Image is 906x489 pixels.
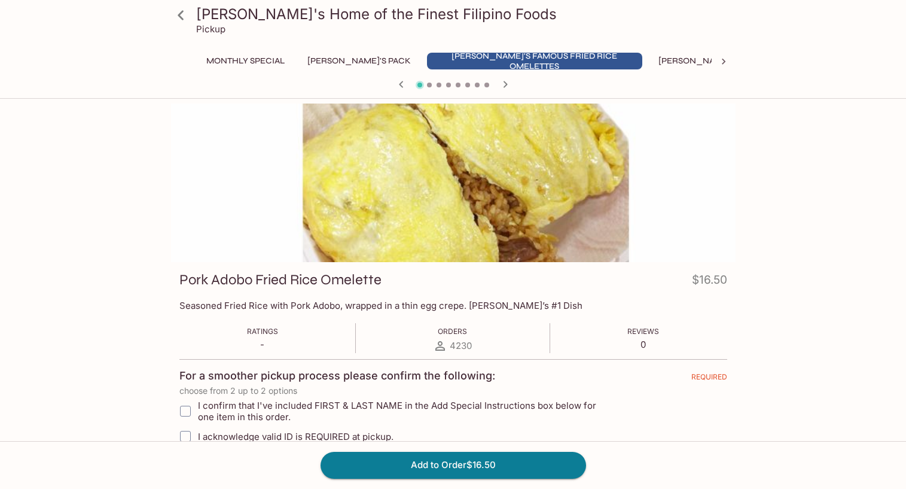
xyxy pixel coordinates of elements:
[196,5,731,23] h3: [PERSON_NAME]'s Home of the Finest Filipino Foods
[627,339,659,350] p: 0
[179,271,382,289] h3: Pork Adobo Fried Rice Omelette
[321,452,586,478] button: Add to Order$16.50
[691,372,727,386] span: REQUIRED
[198,431,393,442] span: I acknowledge valid ID is REQUIRED at pickup.
[179,369,495,382] h4: For a smoother pickup process please confirm the following:
[247,339,278,350] p: -
[171,104,736,262] div: Pork Adobo Fried Rice Omelette
[200,53,291,69] button: Monthly Special
[198,400,612,423] span: I confirm that I've included FIRST & LAST NAME in the Add Special Instructions box below for one ...
[627,327,659,336] span: Reviews
[179,386,727,396] p: choose from 2 up to 2 options
[301,53,417,69] button: [PERSON_NAME]'s Pack
[652,53,804,69] button: [PERSON_NAME]'s Mixed Plates
[247,327,278,336] span: Ratings
[179,300,727,311] p: Seasoned Fried Rice with Pork Adobo, wrapped in a thin egg crepe. [PERSON_NAME]’s #1 Dish
[196,23,225,35] p: Pickup
[438,327,467,336] span: Orders
[450,340,472,351] span: 4230
[692,271,727,294] h4: $16.50
[427,53,642,69] button: [PERSON_NAME]'s Famous Fried Rice Omelettes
